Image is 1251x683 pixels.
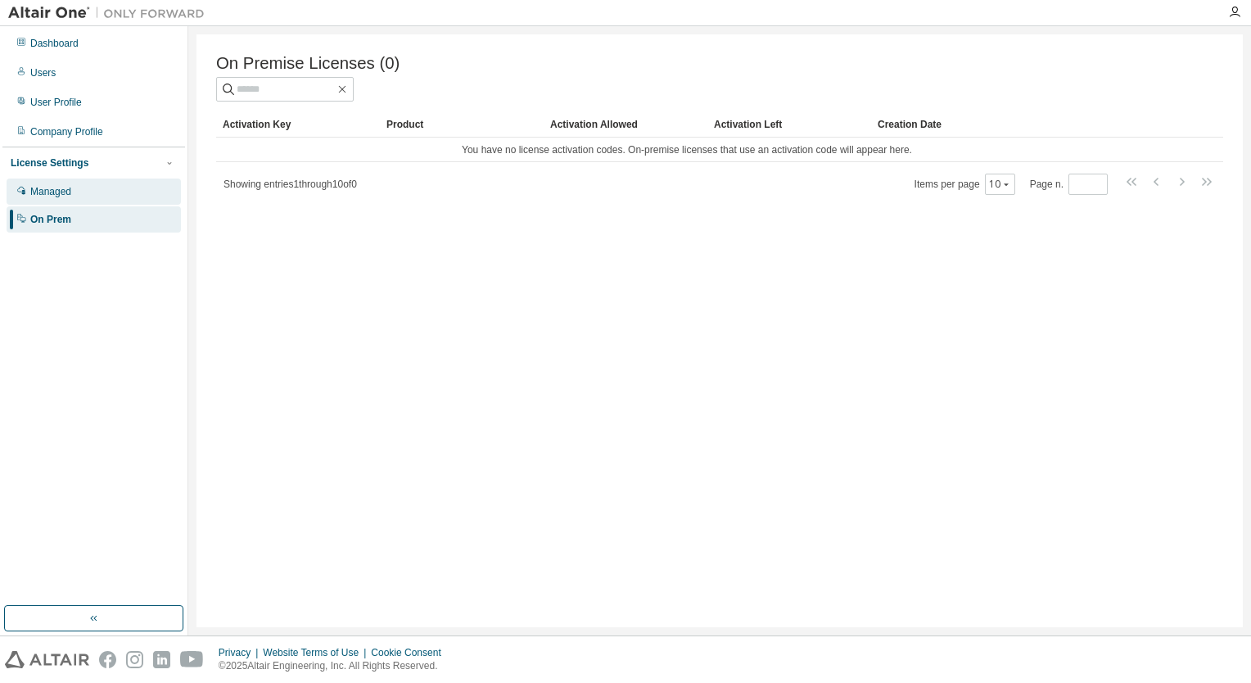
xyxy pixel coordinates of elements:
div: Product [386,111,537,138]
span: Items per page [915,174,1015,195]
div: User Profile [30,96,82,109]
img: altair_logo.svg [5,651,89,668]
span: Showing entries 1 through 10 of 0 [224,179,357,190]
div: Website Terms of Use [263,646,371,659]
img: linkedin.svg [153,651,170,668]
div: Activation Left [714,111,865,138]
div: Activation Allowed [550,111,701,138]
p: © 2025 Altair Engineering, Inc. All Rights Reserved. [219,659,451,673]
div: Company Profile [30,125,103,138]
div: Dashboard [30,37,79,50]
div: On Prem [30,213,71,226]
td: You have no license activation codes. On-premise licenses that use an activation code will appear... [216,138,1158,162]
div: License Settings [11,156,88,170]
div: Cookie Consent [371,646,450,659]
div: Users [30,66,56,79]
div: Activation Key [223,111,373,138]
span: On Premise Licenses (0) [216,54,400,73]
div: Managed [30,185,71,198]
img: facebook.svg [99,651,116,668]
span: Page n. [1030,174,1108,195]
img: youtube.svg [180,651,204,668]
div: Privacy [219,646,263,659]
img: Altair One [8,5,213,21]
div: Creation Date [878,111,1151,138]
button: 10 [989,178,1011,191]
img: instagram.svg [126,651,143,668]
